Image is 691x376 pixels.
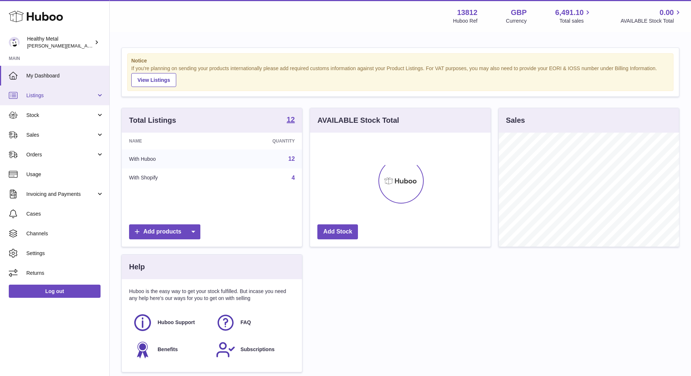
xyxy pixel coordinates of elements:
[291,175,295,181] a: 4
[131,57,669,64] strong: Notice
[457,8,477,18] strong: 13812
[129,224,200,239] a: Add products
[131,73,176,87] a: View Listings
[559,18,592,24] span: Total sales
[241,346,275,353] span: Subscriptions
[26,112,96,119] span: Stock
[660,8,674,18] span: 0.00
[122,133,219,149] th: Name
[555,8,592,24] a: 6,491.10 Total sales
[158,346,178,353] span: Benefits
[26,171,104,178] span: Usage
[219,133,302,149] th: Quantity
[122,168,219,187] td: With Shopify
[506,18,527,24] div: Currency
[9,285,101,298] a: Log out
[26,132,96,138] span: Sales
[131,65,669,87] div: If you're planning on sending your products internationally please add required customs informati...
[26,210,104,217] span: Cases
[27,43,147,49] span: [PERSON_NAME][EMAIL_ADDRESS][DOMAIN_NAME]
[26,270,104,277] span: Returns
[288,156,295,162] a: 12
[122,149,219,168] td: With Huboo
[26,92,96,99] span: Listings
[511,8,526,18] strong: GBP
[620,8,682,24] a: 0.00 AVAILABLE Stock Total
[129,288,295,302] p: Huboo is the easy way to get your stock fulfilled. But incase you need any help here's our ways f...
[133,340,208,360] a: Benefits
[129,115,176,125] h3: Total Listings
[287,116,295,125] a: 12
[241,319,251,326] span: FAQ
[9,37,20,48] img: jose@healthy-metal.com
[555,8,584,18] span: 6,491.10
[287,116,295,123] strong: 12
[620,18,682,24] span: AVAILABLE Stock Total
[216,340,291,360] a: Subscriptions
[133,313,208,333] a: Huboo Support
[27,35,93,49] div: Healthy Metal
[506,115,525,125] h3: Sales
[453,18,477,24] div: Huboo Ref
[129,262,145,272] h3: Help
[26,151,96,158] span: Orders
[317,224,358,239] a: Add Stock
[317,115,399,125] h3: AVAILABLE Stock Total
[216,313,291,333] a: FAQ
[26,191,96,198] span: Invoicing and Payments
[158,319,195,326] span: Huboo Support
[26,230,104,237] span: Channels
[26,250,104,257] span: Settings
[26,72,104,79] span: My Dashboard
